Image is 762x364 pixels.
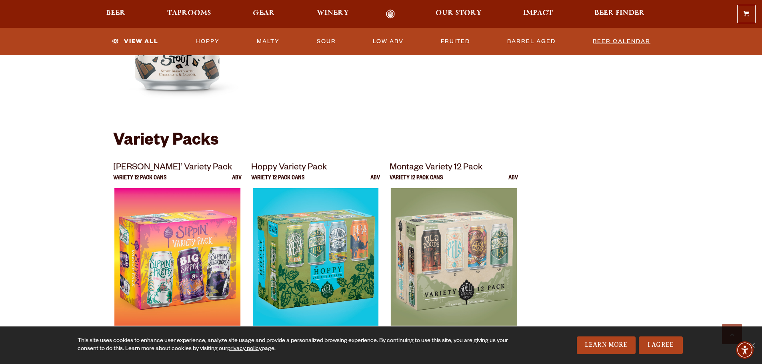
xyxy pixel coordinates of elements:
span: Impact [523,10,553,16]
a: Beer Calendar [590,32,654,51]
a: Our Story [430,10,487,19]
a: Impact [518,10,558,19]
div: This site uses cookies to enhance user experience, analyze site usage and provide a personalized ... [78,337,511,353]
a: Fruited [438,32,473,51]
a: Beer [101,10,131,19]
a: Sour [314,32,339,51]
span: Taprooms [167,10,211,16]
a: Malty [254,32,283,51]
p: [PERSON_NAME]’ Variety Pack [113,161,242,175]
p: Variety 12 Pack Cans [113,175,166,188]
p: Montage Variety 12 Pack [390,161,518,175]
a: Scroll to top [722,324,742,344]
a: Hoppy [192,32,223,51]
a: Beer Finder [589,10,650,19]
a: Winery [312,10,354,19]
span: Gear [253,10,275,16]
p: ABV [370,175,380,188]
a: privacy policy [227,346,262,352]
p: Variety 12 Pack Cans [390,175,443,188]
a: Barrel Aged [504,32,559,51]
a: Taprooms [162,10,216,19]
div: Accessibility Menu [736,341,754,359]
a: Learn More [577,336,636,354]
a: Low ABV [370,32,407,51]
span: Our Story [436,10,482,16]
a: Gear [248,10,280,19]
p: Hoppy Variety Pack [251,161,380,175]
a: I Agree [639,336,683,354]
span: Winery [317,10,349,16]
a: Odell Home [376,10,406,19]
p: ABV [232,175,242,188]
h2: Variety Packs [113,132,649,151]
p: ABV [508,175,518,188]
a: View All [108,32,162,51]
span: Beer [106,10,126,16]
span: Beer Finder [594,10,645,16]
p: Variety 12 Pack Cans [251,175,304,188]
